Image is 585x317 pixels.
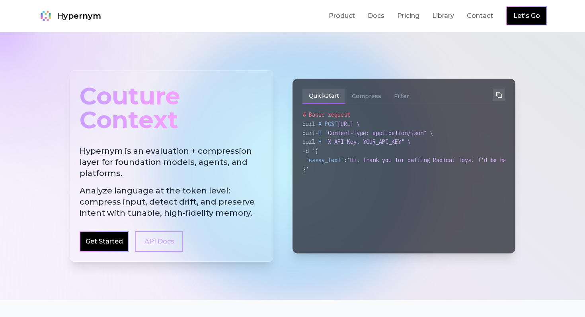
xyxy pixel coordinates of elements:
span: curl [302,120,315,128]
span: X-API-Key: YOUR_API_KEY" \ [328,138,411,145]
span: Analyze language at the token level: compress input, detect drift, and preserve intent with tunab... [80,185,263,218]
span: # Basic request [302,111,350,118]
h2: Hypernym is an evaluation + compression layer for foundation models, agents, and platforms. [80,145,263,218]
img: Hypernym Logo [38,8,54,24]
span: }' [302,166,309,173]
span: [URL] \ [337,120,360,128]
a: Docs [368,11,384,21]
span: Hypernym [57,10,101,21]
span: Content-Type: application/json" \ [328,130,433,137]
span: curl [302,138,315,145]
span: -H " [315,138,328,145]
span: -X POST [315,120,337,128]
a: Get Started [86,237,123,246]
button: Quickstart [302,89,345,104]
button: Copy to clipboard [493,89,505,101]
button: Filter [388,89,415,104]
span: -H " [315,130,328,137]
span: : [344,157,347,164]
a: Product [329,11,355,21]
div: Couture Context [80,80,263,136]
a: Library [432,11,454,21]
button: Compress [345,89,388,104]
a: Pricing [397,11,419,21]
a: API Docs [135,231,183,252]
span: "essay_text" [306,157,344,164]
span: -d '{ [302,147,318,155]
span: curl [302,130,315,137]
a: Hypernym [38,8,101,24]
a: Contact [467,11,493,21]
a: Let's Go [513,11,540,21]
